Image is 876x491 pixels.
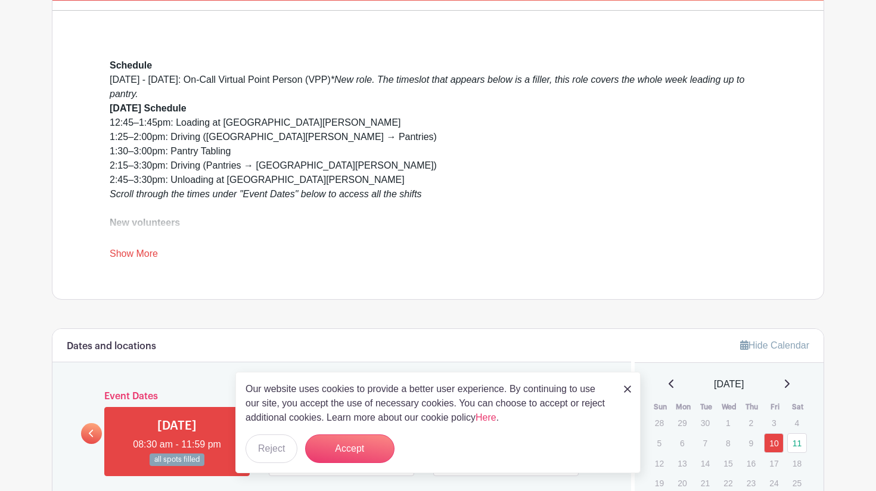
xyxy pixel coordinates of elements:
p: 16 [741,454,761,473]
p: 9 [741,434,761,452]
a: tabling [473,232,501,242]
p: 6 [672,434,692,452]
p: 4 [787,414,807,432]
em: Scroll through the times under "Event Dates" below to access all the shifts [110,189,422,199]
a: unloading [522,232,563,242]
p: 13 [672,454,692,473]
th: Wed [717,401,741,413]
th: Sat [787,401,810,413]
p: 15 [718,454,738,473]
p: 17 [764,454,784,473]
a: Show More [110,248,158,263]
a: 10 [764,433,784,453]
th: Thu [741,401,764,413]
a: VPP [388,232,406,242]
a: Here [476,412,496,422]
p: 30 [695,414,715,432]
p: 14 [695,454,715,473]
p: 2 [741,414,761,432]
p: 12 [650,454,669,473]
th: Fri [763,401,787,413]
div: [DATE] - [DATE]: On-Call Virtual Point Person (VPP) 12:45–1:45pm: Loading at [GEOGRAPHIC_DATA][PE... [110,73,766,373]
strong: New volunteers [110,217,180,228]
th: Sun [649,401,672,413]
span: [DATE] [714,377,744,391]
a: 11 [787,433,807,453]
img: close_button-5f87c8562297e5c2d7936805f587ecaba9071eb48480494691a3f1689db116b3.svg [624,386,631,393]
a: driving [442,232,470,242]
h6: Dates and locations [67,341,156,352]
button: Accept [305,434,394,463]
strong: [DATE] Schedule [110,103,187,113]
p: 18 [787,454,807,473]
p: 1 [718,414,738,432]
a: Hide Calendar [740,340,809,350]
p: Our website uses cookies to provide a better user experience. By continuing to use our site, you ... [246,382,611,425]
th: Mon [672,401,695,413]
h6: Event Dates [102,391,582,402]
em: *New role. The timeslot that appears below is a filler, this role covers the whole week leading u... [110,74,744,99]
p: 29 [672,414,692,432]
th: Tue [695,401,718,413]
p: 7 [695,434,715,452]
a: loading [408,232,439,242]
p: 28 [650,414,669,432]
button: Reject [246,434,297,463]
p: 8 [718,434,738,452]
p: 5 [650,434,669,452]
strong: Schedule [110,60,152,70]
p: 3 [764,414,784,432]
